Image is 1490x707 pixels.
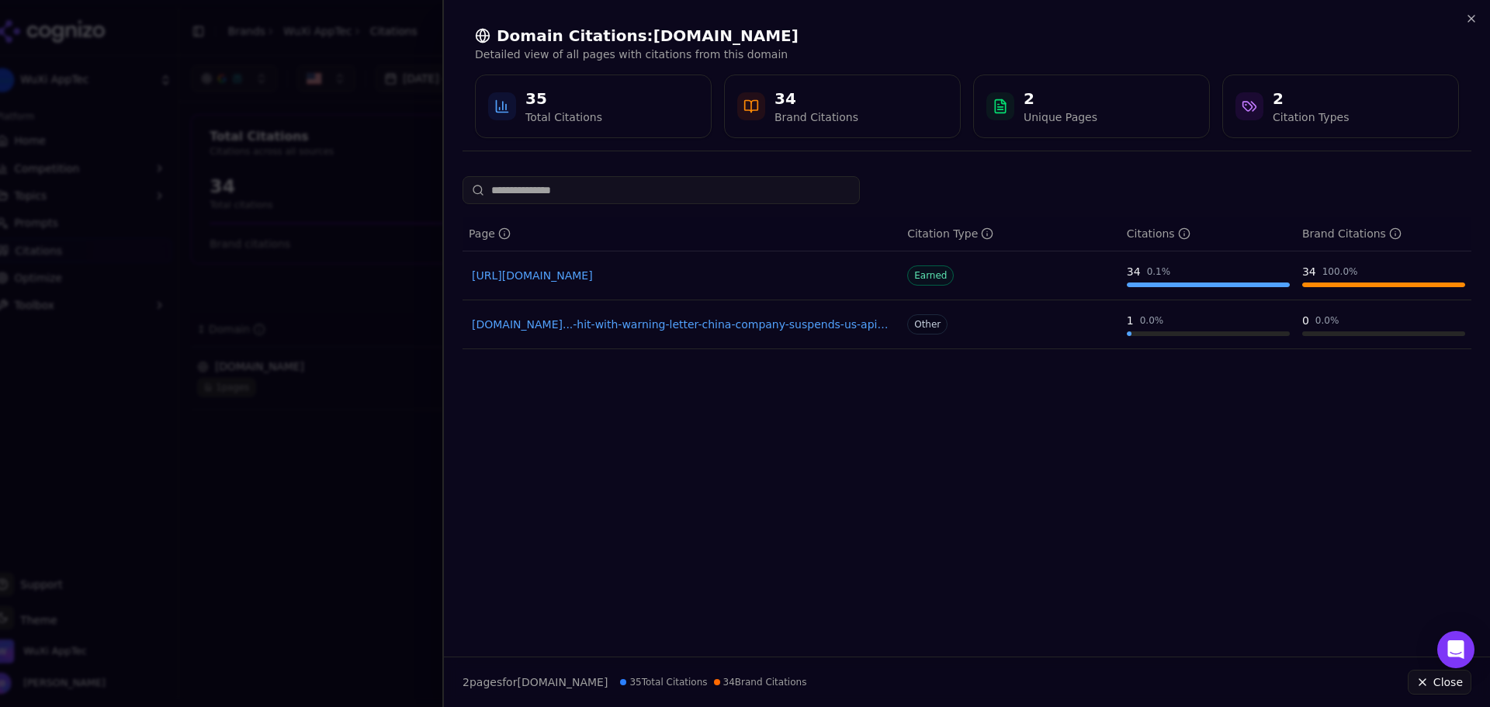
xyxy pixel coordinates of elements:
[1121,217,1296,251] th: totalCitationCount
[1273,109,1349,125] div: Citation Types
[774,88,858,109] div: 34
[1296,217,1471,251] th: brandCitationCount
[525,109,602,125] div: Total Citations
[1127,226,1190,241] div: Citations
[1127,313,1134,328] div: 1
[714,676,807,688] span: 34 Brand Citations
[517,676,608,688] span: [DOMAIN_NAME]
[463,676,470,688] span: 2
[525,88,602,109] div: 35
[1302,264,1316,279] div: 34
[907,265,954,286] span: Earned
[472,317,892,332] a: [DOMAIN_NAME]...-hit-with-warning-letter-china-company-suspends-us-api-production
[1024,88,1097,109] div: 2
[463,674,608,690] p: page s for
[1127,264,1141,279] div: 34
[1024,109,1097,125] div: Unique Pages
[475,47,1459,62] p: Detailed view of all pages with citations from this domain
[901,217,1121,251] th: citationTypes
[1302,313,1309,328] div: 0
[1322,265,1358,278] div: 100.0 %
[1315,314,1339,327] div: 0.0 %
[1140,314,1164,327] div: 0.0 %
[1273,88,1349,109] div: 2
[469,226,511,241] div: Page
[1408,670,1471,695] button: Close
[463,217,901,251] th: page
[475,25,1459,47] h2: Domain Citations: [DOMAIN_NAME]
[907,226,993,241] div: Citation Type
[774,109,858,125] div: Brand Citations
[472,268,892,283] a: [URL][DOMAIN_NAME]
[1302,226,1402,241] div: Brand Citations
[463,217,1471,349] div: Data table
[620,676,707,688] span: 35 Total Citations
[907,314,948,334] span: Other
[1147,265,1171,278] div: 0.1 %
